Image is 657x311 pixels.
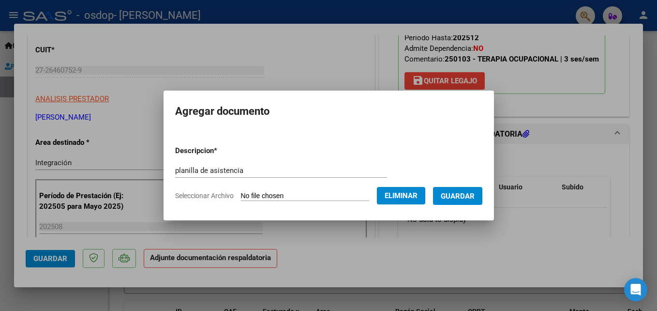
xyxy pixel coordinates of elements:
[175,102,482,121] h2: Agregar documento
[441,192,475,201] span: Guardar
[433,187,482,205] button: Guardar
[624,278,647,301] div: Open Intercom Messenger
[175,145,268,156] p: Descripcion
[175,192,234,200] span: Seleccionar Archivo
[385,191,418,200] span: Eliminar
[377,187,425,204] button: Eliminar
